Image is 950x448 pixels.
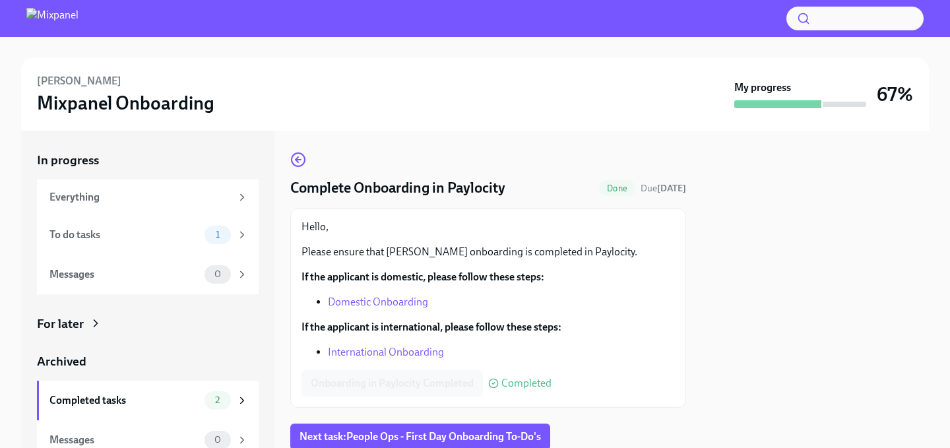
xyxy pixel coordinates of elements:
[599,183,635,193] span: Done
[26,8,79,29] img: Mixpanel
[49,267,199,282] div: Messages
[49,228,199,242] div: To do tasks
[328,296,428,308] a: Domestic Onboarding
[37,74,121,88] h6: [PERSON_NAME]
[49,190,231,205] div: Everything
[207,395,228,405] span: 2
[328,346,444,358] a: International Onboarding
[290,178,505,198] h4: Complete Onboarding in Paylocity
[877,82,913,106] h3: 67%
[641,183,686,194] span: Due
[301,245,675,259] p: Please ensure that [PERSON_NAME] onboarding is completed in Paylocity.
[501,378,552,389] span: Completed
[641,182,686,195] span: August 27th, 2025 09:00
[37,152,259,169] a: In progress
[37,179,259,215] a: Everything
[37,381,259,420] a: Completed tasks2
[657,183,686,194] strong: [DATE]
[301,321,561,333] strong: If the applicant is international, please follow these steps:
[208,230,228,240] span: 1
[37,353,259,370] a: Archived
[206,269,229,279] span: 0
[37,315,259,333] a: For later
[301,220,675,234] p: Hello,
[37,315,84,333] div: For later
[49,393,199,408] div: Completed tasks
[49,433,199,447] div: Messages
[37,91,214,115] h3: Mixpanel Onboarding
[206,435,229,445] span: 0
[37,255,259,294] a: Messages0
[734,80,791,95] strong: My progress
[37,215,259,255] a: To do tasks1
[300,430,541,443] span: Next task : People Ops - First Day Onboarding To-Do's
[301,271,544,283] strong: If the applicant is domestic, please follow these steps:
